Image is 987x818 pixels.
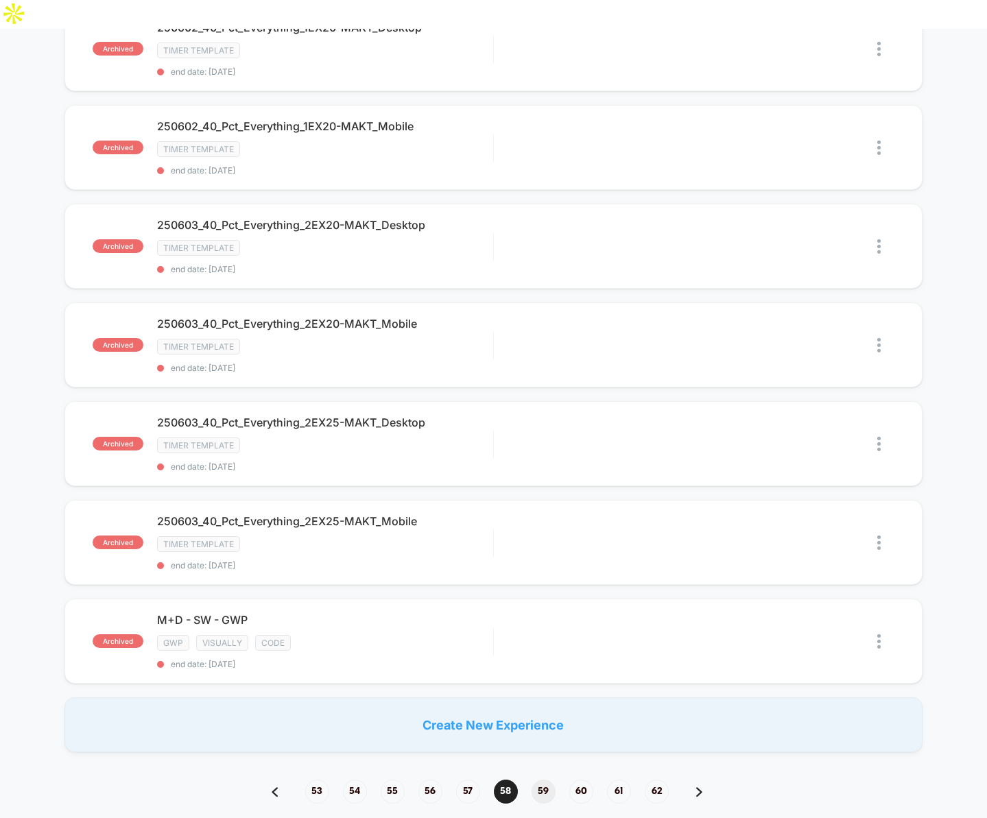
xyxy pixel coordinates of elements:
[157,67,493,77] span: end date: [DATE]
[157,363,493,373] span: end date: [DATE]
[456,780,480,804] span: 57
[93,536,143,549] span: archived
[877,42,881,56] img: close
[157,514,493,528] span: 250603_40_Pct_Everything_2EX25-MAKT_Mobile
[877,634,881,649] img: close
[157,317,493,330] span: 250603_40_Pct_Everything_2EX20-MAKT_Mobile
[196,635,248,651] span: visually
[64,697,923,752] div: Create New Experience
[607,780,631,804] span: 61
[381,780,405,804] span: 55
[272,787,278,797] img: pagination back
[305,780,329,804] span: 53
[877,239,881,254] img: close
[418,780,442,804] span: 56
[157,560,493,570] span: end date: [DATE]
[93,634,143,648] span: archived
[157,659,493,669] span: end date: [DATE]
[157,437,240,453] span: timer template
[877,437,881,451] img: close
[645,780,669,804] span: 62
[157,165,493,176] span: end date: [DATE]
[569,780,593,804] span: 60
[157,43,240,58] span: timer template
[157,635,189,651] span: gwp
[157,141,240,157] span: timer template
[532,780,556,804] span: 59
[157,119,493,133] span: 250602_40_Pct_Everything_1EX20-MAKT_Mobile
[157,218,493,232] span: 250603_40_Pct_Everything_2EX20-MAKT_Desktop
[157,613,493,627] span: M+D - SW - GWP
[157,264,493,274] span: end date: [DATE]
[255,635,291,651] span: code
[93,42,143,56] span: archived
[494,780,518,804] span: 58
[93,437,143,450] span: archived
[157,416,493,429] span: 250603_40_Pct_Everything_2EX25-MAKT_Desktop
[93,239,143,253] span: archived
[157,461,493,472] span: end date: [DATE]
[696,787,702,797] img: pagination forward
[157,339,240,354] span: timer template
[877,141,881,155] img: close
[93,141,143,154] span: archived
[877,338,881,352] img: close
[343,780,367,804] span: 54
[877,536,881,550] img: close
[157,536,240,552] span: timer template
[93,338,143,352] span: archived
[157,240,240,256] span: timer template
